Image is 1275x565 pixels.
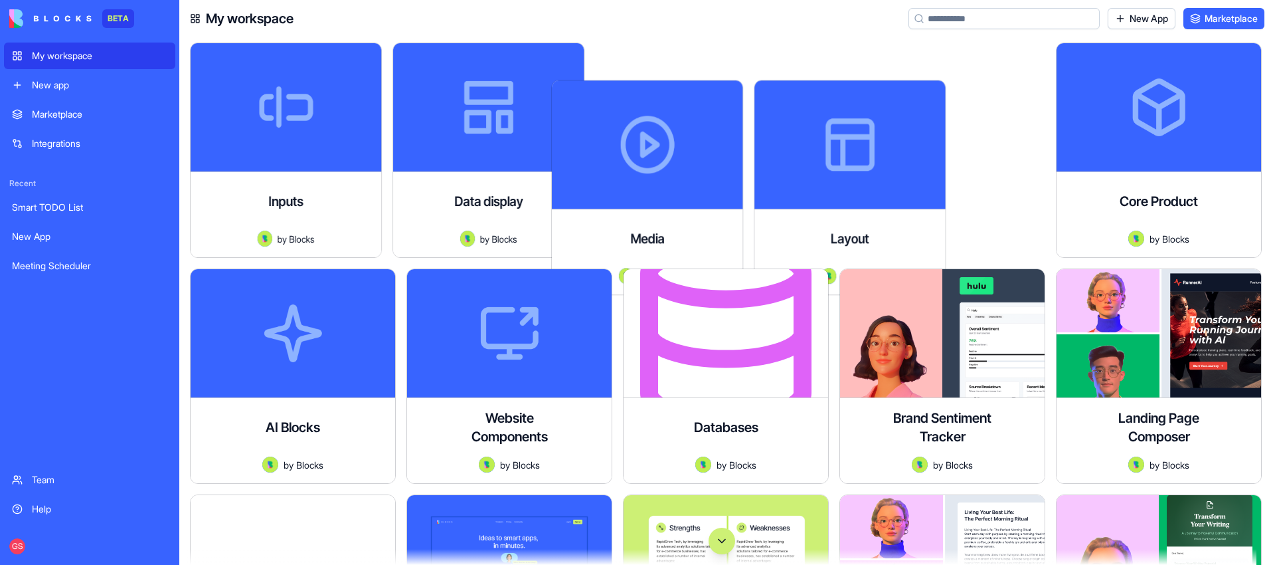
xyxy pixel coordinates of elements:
a: Integrations [4,130,175,157]
a: Marketplace [1183,8,1264,29]
div: Smart TODO List [12,201,167,214]
button: Scroll to bottom [709,528,735,554]
div: BETA [102,9,134,28]
span: Blocks [491,232,517,246]
span: Blocks [729,458,756,472]
a: Core ProductAvatarbyBlocks [1056,43,1262,258]
a: Smart TODO List [4,194,175,221]
a: Meeting Scheduler [4,253,175,279]
span: by [500,458,510,472]
a: LayoutAvatarbyBlocks [839,43,1045,258]
span: Blocks [1162,232,1189,246]
a: Data displayAvatarbyBlocks [406,43,612,258]
span: by [1149,458,1159,472]
span: by [284,458,294,472]
h4: Databases [694,418,758,437]
h4: My workspace [206,9,294,28]
a: AI BlocksAvatarbyBlocks [190,269,396,484]
a: Marketplace [4,101,175,128]
div: Meeting Scheduler [12,259,167,273]
a: Team [4,467,175,493]
div: My workspace [32,49,167,62]
span: Blocks [513,458,540,472]
div: Team [32,473,167,487]
div: Marketplace [32,108,167,121]
a: InputsAvatarbyBlocks [190,43,396,258]
img: Avatar [912,457,928,473]
img: Avatar [258,231,272,247]
span: Blocks [1162,458,1189,472]
img: Avatar [1128,231,1144,247]
h4: AI Blocks [266,418,320,437]
img: Avatar [479,457,495,473]
a: Help [4,496,175,522]
h4: Brand Sentiment Tracker [889,409,995,446]
span: by [1149,232,1159,246]
img: Avatar [1128,457,1144,473]
a: My workspace [4,43,175,69]
div: New App [12,230,167,243]
a: DatabasesAvatarbyBlocks [623,269,829,484]
span: Blocks [289,232,314,246]
span: Blocks [296,458,323,472]
h4: Website Components [456,409,562,446]
div: New app [32,78,167,92]
img: Avatar [262,457,278,473]
a: Landing Page ComposerAvatarbyBlocks [1056,269,1262,484]
h4: Data display [454,192,523,211]
span: Blocks [946,458,973,472]
div: Help [32,503,167,516]
img: Avatar [695,457,711,473]
h4: Inputs [268,192,303,211]
h4: Layout [831,229,869,248]
img: logo [9,9,92,28]
a: New App [1108,8,1175,29]
h4: Media [630,229,664,248]
a: Brand Sentiment TrackerAvatarbyBlocks [839,269,1045,484]
span: GS [9,538,25,554]
h4: Landing Page Composer [1106,409,1212,446]
span: by [933,458,943,472]
a: MediaAvatarbyBlocks [623,43,829,258]
img: Avatar [460,231,475,247]
a: New app [4,72,175,98]
a: New App [4,223,175,250]
h4: Core Product [1120,192,1198,211]
div: Integrations [32,137,167,150]
a: Website ComponentsAvatarbyBlocks [406,269,612,484]
span: by [278,232,287,246]
span: by [480,232,489,246]
span: Recent [4,178,175,189]
a: BETA [9,9,134,28]
span: by [717,458,726,472]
